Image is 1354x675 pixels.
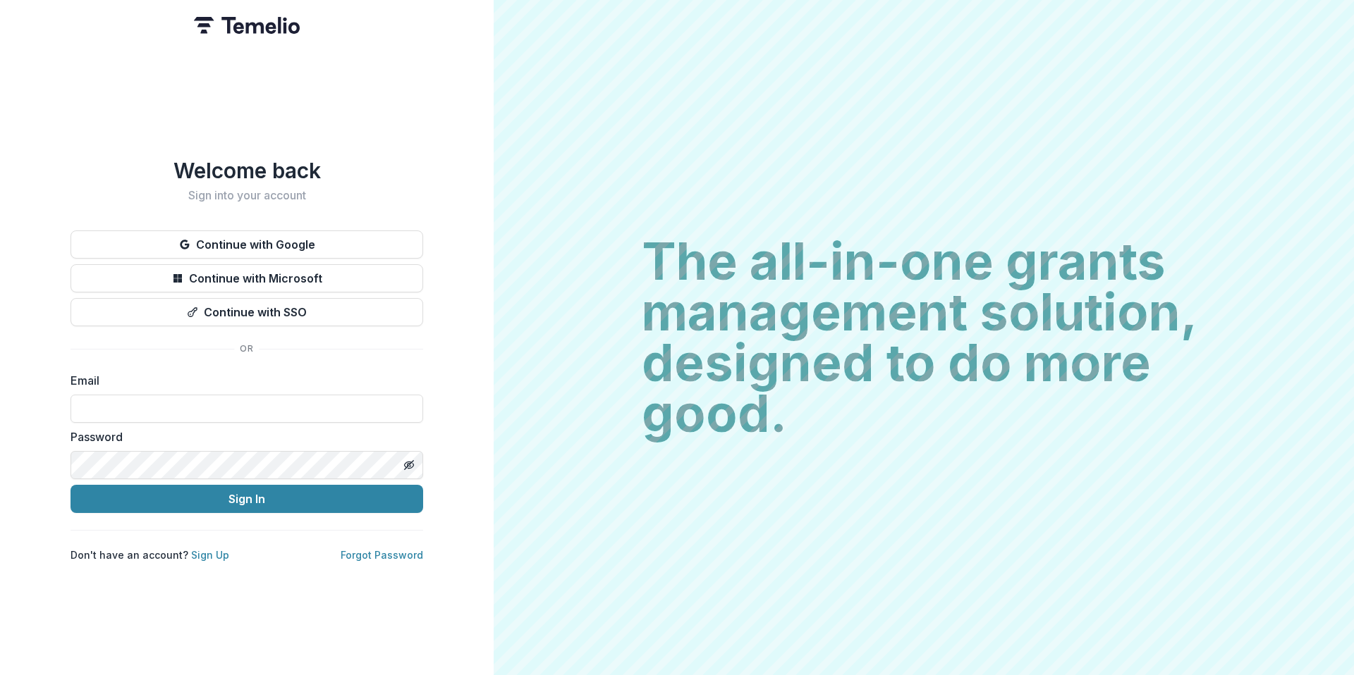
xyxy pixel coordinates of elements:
p: Don't have an account? [71,547,229,562]
label: Email [71,372,415,389]
button: Continue with Microsoft [71,264,423,292]
h1: Welcome back [71,158,423,183]
a: Sign Up [191,549,229,561]
h2: Sign into your account [71,189,423,202]
a: Forgot Password [341,549,423,561]
button: Sign In [71,485,423,513]
label: Password [71,428,415,445]
img: Temelio [194,17,300,34]
button: Continue with SSO [71,298,423,326]
button: Toggle password visibility [398,454,420,476]
button: Continue with Google [71,230,423,259]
